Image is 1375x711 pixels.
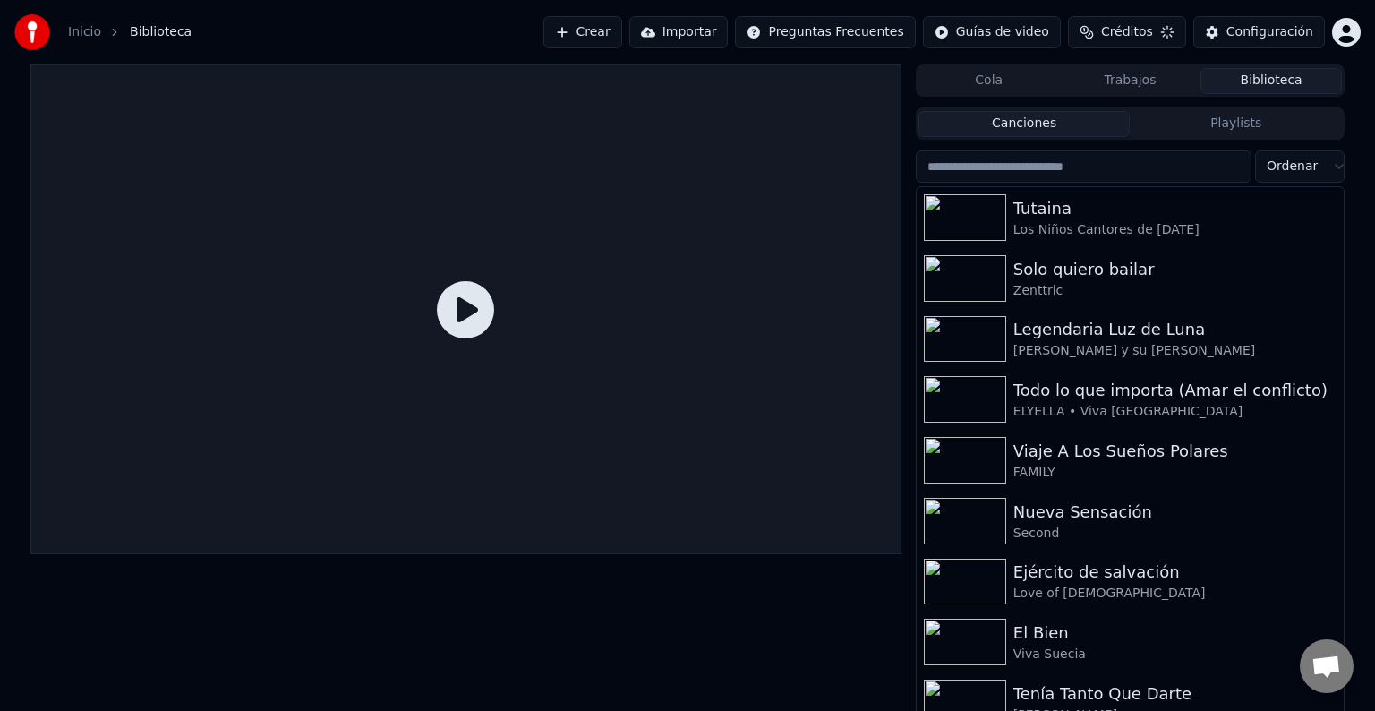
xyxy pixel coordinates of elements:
div: Viaje A Los Sueños Polares [1013,439,1337,464]
div: Second [1013,525,1337,543]
div: Tenía Tanto Que Darte [1013,681,1337,707]
button: Importar [629,16,729,48]
button: Canciones [918,111,1131,137]
button: Biblioteca [1200,68,1342,94]
button: Configuración [1193,16,1325,48]
span: Ordenar [1267,158,1318,176]
div: Los Niños Cantores de [DATE] [1013,221,1337,239]
button: Crear [543,16,622,48]
span: Créditos [1101,23,1153,41]
button: Créditos [1068,16,1186,48]
button: Cola [918,68,1060,94]
div: Zenttric [1013,282,1337,300]
div: Viva Suecia [1013,646,1337,664]
nav: breadcrumb [68,23,192,41]
button: Preguntas Frecuentes [735,16,915,48]
div: Chat abierto [1300,639,1354,693]
img: youka [14,14,50,50]
div: El Bien [1013,621,1337,646]
button: Trabajos [1060,68,1201,94]
div: Solo quiero bailar [1013,257,1337,282]
button: Playlists [1130,111,1342,137]
div: Tutaina [1013,196,1337,221]
div: Nueva Sensación [1013,500,1337,525]
span: Biblioteca [130,23,192,41]
div: [PERSON_NAME] y su [PERSON_NAME] [1013,342,1337,360]
div: FAMILY [1013,464,1337,482]
div: Configuración [1226,23,1313,41]
a: Inicio [68,23,101,41]
div: ELYELLA • Viva [GEOGRAPHIC_DATA] [1013,403,1337,421]
div: Legendaria Luz de Luna [1013,317,1337,342]
div: Love of [DEMOGRAPHIC_DATA] [1013,585,1337,603]
button: Guías de video [923,16,1061,48]
div: Ejército de salvación [1013,560,1337,585]
div: Todo lo que importa (Amar el conflicto) [1013,378,1337,403]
